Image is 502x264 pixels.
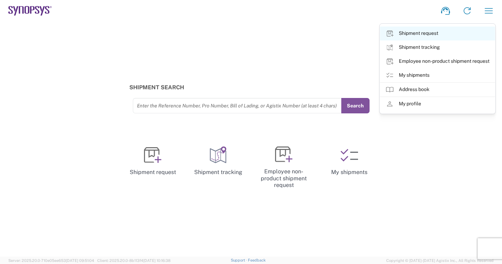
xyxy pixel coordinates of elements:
span: [DATE] 10:16:38 [143,258,170,263]
a: Shipment tracking [188,140,248,182]
a: Employee non-product shipment request [380,54,495,68]
a: My shipments [319,140,379,182]
a: Shipment tracking [380,40,495,54]
h3: Shipment Search [129,84,373,91]
button: Search [341,98,370,113]
a: Shipment request [123,140,183,182]
span: Client: 2025.20.0-8b113f4 [97,258,170,263]
a: Shipment request [380,27,495,40]
a: My shipments [380,68,495,82]
a: Address book [380,83,495,97]
span: Server: 2025.20.0-710e05ee653 [8,258,94,263]
a: Employee non-product shipment request [254,140,314,194]
a: My profile [380,97,495,111]
a: Support [231,258,248,262]
span: [DATE] 09:51:04 [66,258,94,263]
a: Feedback [248,258,266,262]
span: Copyright © [DATE]-[DATE] Agistix Inc., All Rights Reserved [386,257,494,264]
